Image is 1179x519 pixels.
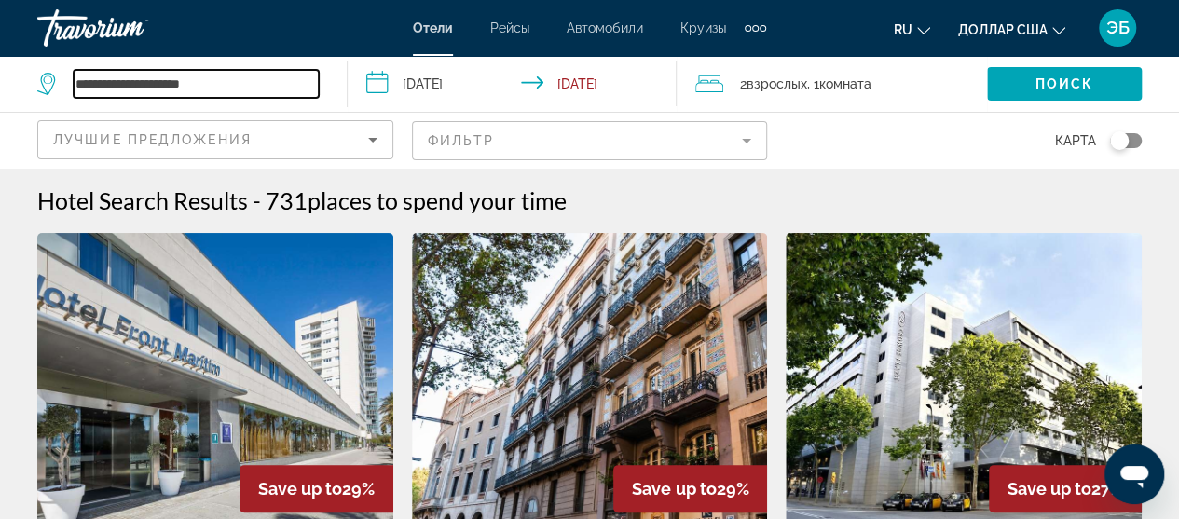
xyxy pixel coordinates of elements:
[37,186,248,214] h1: Hotel Search Results
[266,186,567,214] h2: 731
[807,76,819,91] font: , 1
[348,56,677,112] button: Check-in date: Dec 8, 2025 Check-out date: Dec 10, 2025
[253,186,261,214] span: -
[819,76,871,91] font: комната
[745,13,766,43] button: Дополнительные элементы навигации
[37,4,224,52] a: Травориум
[308,186,567,214] span: places to spend your time
[53,129,377,151] mat-select: Сортировать по
[958,22,1048,37] font: доллар США
[1096,132,1142,149] button: Переключить карту
[53,132,252,147] font: Лучшие предложения
[258,479,342,499] span: Save up to
[989,465,1142,512] div: 27%
[632,479,716,499] span: Save up to
[567,20,643,35] a: Автомобили
[677,56,987,112] button: Путешественники: 2 взрослых, 0 детей
[958,16,1065,43] button: Изменить валюту
[412,120,768,161] button: Фильтр
[613,465,767,512] div: 29%
[894,22,912,37] font: ru
[894,16,930,43] button: Изменить язык
[240,465,393,512] div: 29%
[1035,76,1094,91] font: Поиск
[987,67,1142,101] button: Поиск
[1055,133,1096,148] font: Карта
[413,20,453,35] a: Отели
[680,20,726,35] a: Круизы
[747,76,807,91] font: взрослых
[740,76,747,91] font: 2
[1008,479,1091,499] span: Save up to
[1104,444,1164,504] iframe: Кнопка запуска окна обмена сообщениями
[490,20,529,35] a: Рейсы
[1093,8,1142,48] button: Меню пользователя
[1106,18,1130,37] font: ЭБ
